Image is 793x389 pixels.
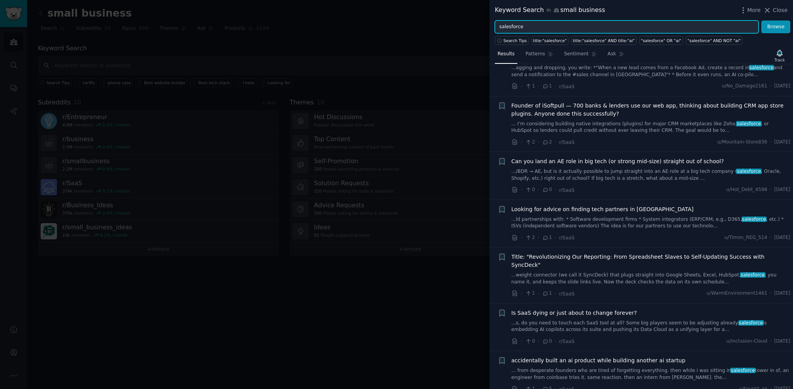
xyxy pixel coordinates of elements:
[495,48,517,64] a: Results
[608,51,616,58] span: Ask
[770,83,772,90] span: ·
[559,235,575,241] span: r/SaaS
[736,121,762,126] span: salesforce
[687,38,741,43] div: "salesforce" AND NOT "ai"
[512,367,791,381] a: ... from desperate founders who are tired of forgetting everything. then while i was sitting insa...
[525,139,535,146] span: 2
[774,186,790,193] span: [DATE]
[531,36,568,45] a: title:"salesforce"
[542,338,552,345] span: 0
[512,272,791,285] a: ...weight connector (we call it SyncDeck) that plugs straight into Google Sheets, Excel, HubSpot,...
[561,48,599,64] a: Sentiment
[525,83,535,90] span: 1
[538,290,539,298] span: ·
[742,217,767,222] span: salesforce
[770,290,772,297] span: ·
[542,290,552,297] span: 1
[538,337,539,345] span: ·
[542,139,552,146] span: 2
[740,272,766,278] span: salesforce
[533,38,567,43] div: title:"salesforce"
[707,290,767,297] span: u/WarmEnvironment1461
[512,309,637,317] a: Is SaaS dying or just about to change forever?
[770,338,772,345] span: ·
[542,186,552,193] span: 0
[521,234,522,242] span: ·
[639,36,683,45] a: "salesforce" OR "ai"
[763,6,788,14] button: Close
[525,51,545,58] span: Patterns
[512,253,791,269] a: Title: "Revolutionizing Our Reporting: From Spreadsheet Slaves to Self-Updating Success with Sync...
[521,82,522,90] span: ·
[724,234,767,241] span: u/Timon_REG_514
[559,339,575,344] span: r/SaaS
[571,36,637,45] a: title:"salesforce" AND title:"ai"
[555,234,556,242] span: ·
[495,5,605,15] div: Keyword Search small business
[555,186,556,194] span: ·
[512,121,791,134] a: ... I’m considering building native integrations (plugins) for major CRM marketplaces like Zoho,s...
[726,338,767,345] span: u/Inclusion-Cloud
[774,83,790,90] span: [DATE]
[525,186,535,193] span: 0
[525,234,535,241] span: 2
[641,38,681,43] div: "salesforce" OR "ai"
[722,83,767,90] span: u/No_Damage2161
[512,102,791,118] a: Founder of iSoftpull — 700 banks & lenders use our web app, thinking about building CRM app store...
[512,320,791,333] a: ...s, do you need to touch each SaaS tool at all? Some big players seem to be adjusting already.s...
[761,20,790,34] button: Browse
[538,138,539,146] span: ·
[559,140,575,145] span: r/SaaS
[555,138,556,146] span: ·
[770,186,772,193] span: ·
[717,139,767,146] span: u/Mountain-Store836
[773,6,788,14] span: Close
[512,168,791,182] a: .../BDR → AE, but is it actually possible to jump straight into an AE role at a big tech company ...
[521,337,522,345] span: ·
[573,38,635,43] div: title:"salesforce" AND title:"ai"
[770,234,772,241] span: ·
[521,290,522,298] span: ·
[559,84,575,89] span: r/SaaS
[774,139,790,146] span: [DATE]
[738,320,764,326] span: salesforce
[747,6,761,14] span: More
[555,337,556,345] span: ·
[749,65,774,70] span: salesforce
[559,291,575,297] span: r/SaaS
[770,139,772,146] span: ·
[774,338,790,345] span: [DATE]
[495,20,759,34] input: Try a keyword related to your business
[736,169,762,174] span: salesforce
[555,82,556,90] span: ·
[495,36,529,45] button: Search Tips
[564,51,589,58] span: Sentiment
[521,138,522,146] span: ·
[774,290,790,297] span: [DATE]
[521,186,522,194] span: ·
[525,290,535,297] span: 1
[523,48,556,64] a: Patterns
[512,205,694,213] a: Looking for advice on finding tech partners in [GEOGRAPHIC_DATA]
[739,6,761,14] button: More
[538,82,539,90] span: ·
[498,51,515,58] span: Results
[525,338,535,345] span: 0
[512,357,686,365] a: accidentally built an ai product while building another ai startup
[546,7,551,14] span: in
[774,234,790,241] span: [DATE]
[542,234,552,241] span: 1
[512,157,724,165] a: Can you land an AE role in big tech (or strong mid-size) straight out of school?
[559,188,575,193] span: r/SaaS
[512,216,791,230] a: ...ld partnerships with: * Software development firms * System integrators (ERP/CRM, e.g., D365,s...
[730,368,756,373] span: salesforce
[605,48,627,64] a: Ask
[503,38,527,43] span: Search Tips
[538,186,539,194] span: ·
